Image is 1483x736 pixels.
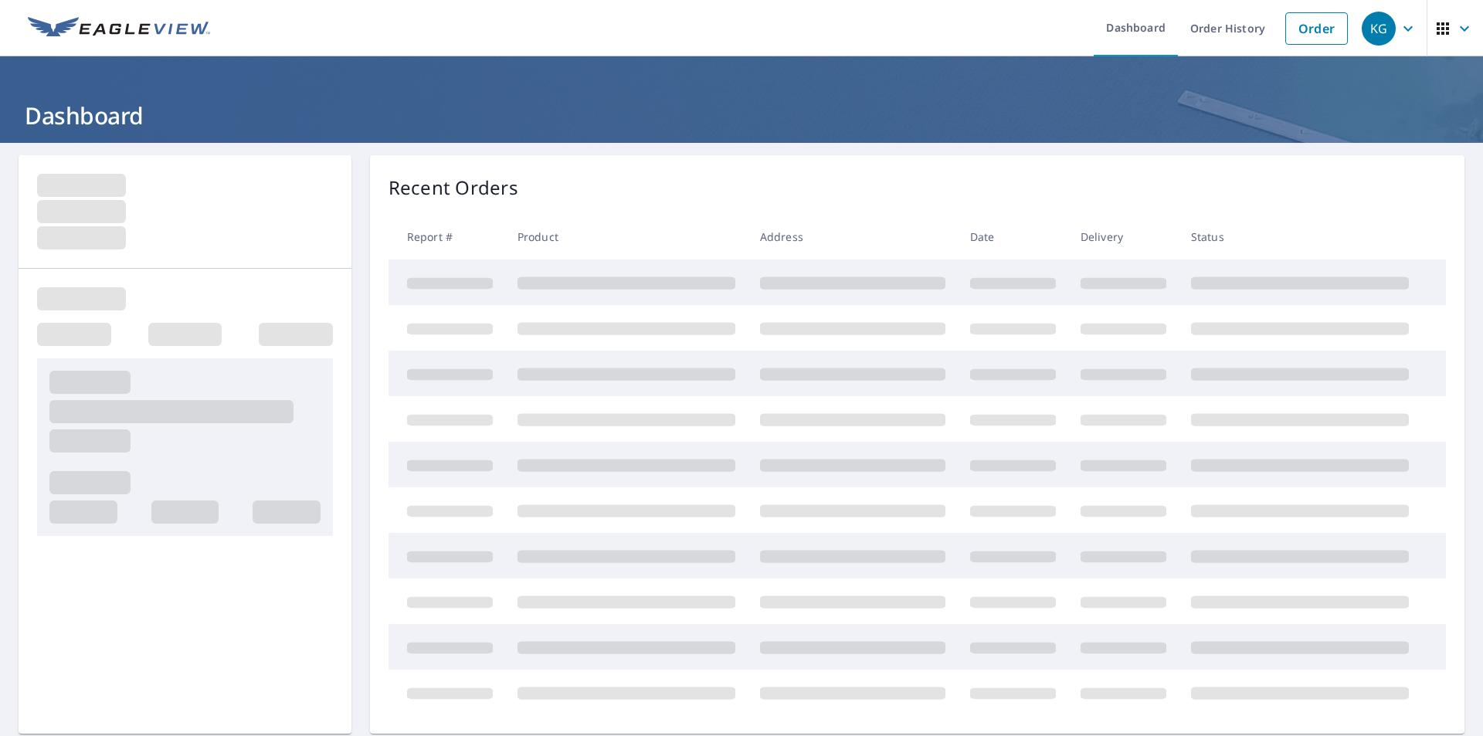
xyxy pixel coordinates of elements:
a: Order [1285,12,1348,45]
p: Recent Orders [389,174,518,202]
img: EV Logo [28,17,210,40]
h1: Dashboard [19,100,1464,131]
th: Status [1179,214,1421,259]
th: Product [505,214,748,259]
div: KG [1362,12,1396,46]
th: Delivery [1068,214,1179,259]
th: Report # [389,214,505,259]
th: Date [958,214,1068,259]
th: Address [748,214,958,259]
